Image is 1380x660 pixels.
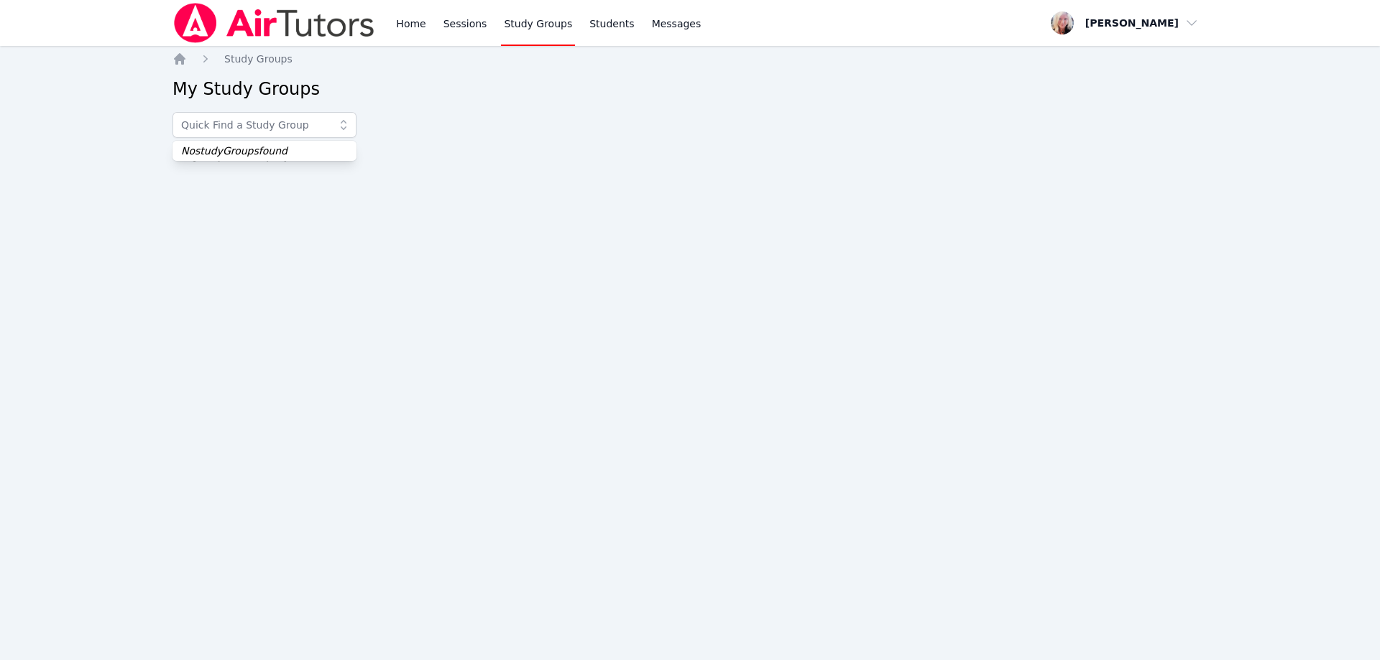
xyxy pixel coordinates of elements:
input: Quick Find a Study Group [172,112,356,138]
h2: My Study Groups [172,78,1207,101]
span: Study Groups [224,53,293,65]
span: No studyGroups found [172,139,296,162]
a: Study Groups [224,52,293,66]
img: Air Tutors [172,3,376,43]
span: Messages [652,17,701,31]
nav: Breadcrumb [172,52,1207,66]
